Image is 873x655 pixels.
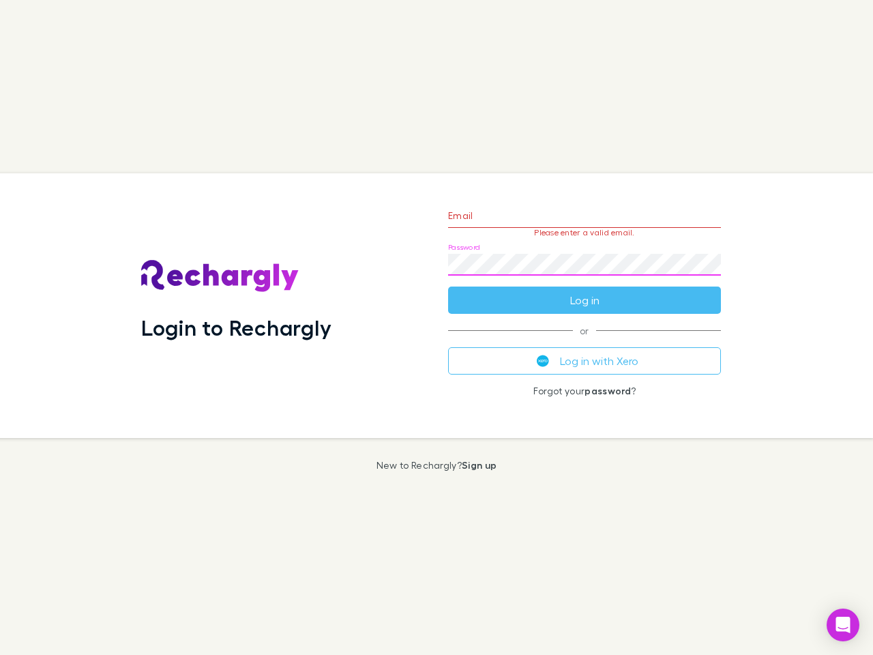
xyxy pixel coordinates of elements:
[376,460,497,471] p: New to Rechargly?
[448,287,721,314] button: Log in
[585,385,631,396] a: password
[448,347,721,375] button: Log in with Xero
[141,260,299,293] img: Rechargly's Logo
[448,385,721,396] p: Forgot your ?
[537,355,549,367] img: Xero's logo
[448,228,721,237] p: Please enter a valid email.
[141,315,331,340] h1: Login to Rechargly
[462,459,497,471] a: Sign up
[448,330,721,331] span: or
[448,242,480,252] label: Password
[827,609,859,641] div: Open Intercom Messenger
